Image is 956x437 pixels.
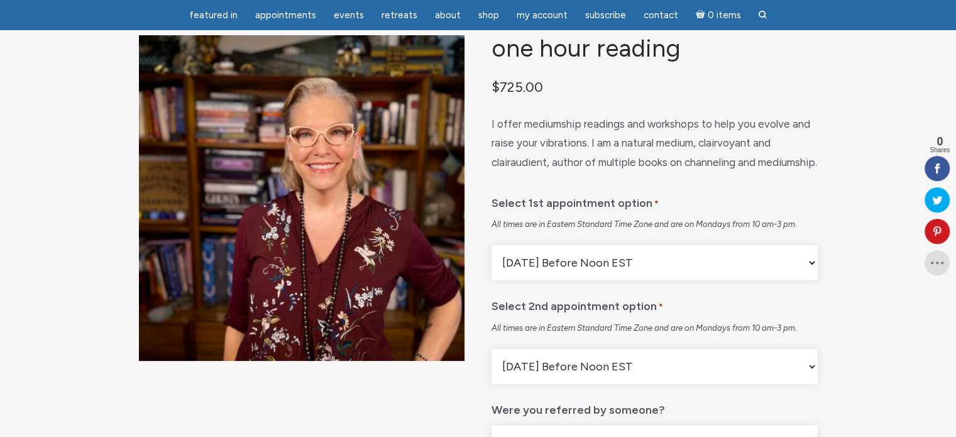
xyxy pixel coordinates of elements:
div: All times are in Eastern Standard Time Zone and are on Mondays from 10 am-3 pm. [492,323,817,334]
div: All times are in Eastern Standard Time Zone and are on Mondays from 10 am-3 pm. [492,219,817,230]
a: About [427,3,468,28]
span: Events [334,9,364,21]
span: About [435,9,461,21]
a: Subscribe [578,3,634,28]
span: Shop [478,9,499,21]
span: Contact [644,9,678,21]
a: Retreats [374,3,425,28]
span: 0 items [707,11,740,20]
a: Contact [636,3,686,28]
span: I offer mediumship readings and workshops to help you evolve and raise your vibrations. I am a na... [492,118,817,169]
a: My Account [509,3,575,28]
span: Appointments [255,9,316,21]
a: Cart0 items [688,2,749,28]
span: My Account [517,9,568,21]
span: $ [492,79,500,95]
span: Subscribe [585,9,626,21]
a: featured in [182,3,245,28]
a: Events [326,3,371,28]
span: Retreats [382,9,417,21]
span: 0 [930,136,950,147]
label: Select 2nd appointment option [492,290,663,318]
a: Appointments [248,3,324,28]
label: Were you referred by someone? [492,394,665,420]
span: featured in [189,9,238,21]
label: Select 1st appointment option [492,187,659,214]
a: Shop [471,3,507,28]
img: One Hour Reading [139,35,464,361]
i: Cart [696,9,708,21]
h1: One Hour Reading [492,35,817,62]
bdi: 725.00 [492,79,543,95]
span: Shares [930,147,950,153]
